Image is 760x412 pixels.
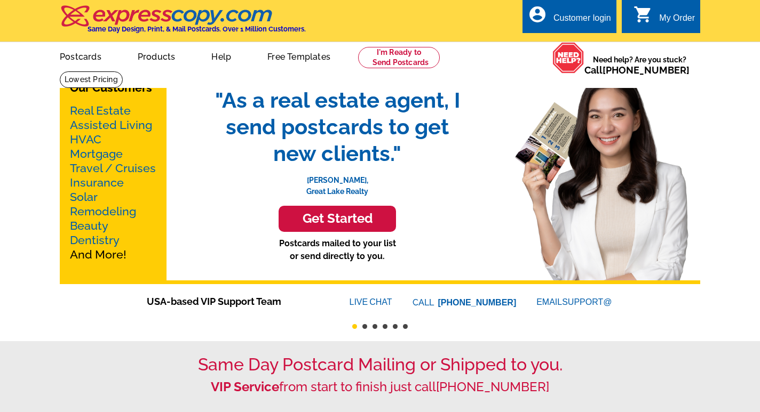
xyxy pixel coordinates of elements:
div: Customer login [553,13,611,28]
button: 2 of 6 [362,324,367,329]
a: Free Templates [250,43,347,68]
img: help [552,42,584,74]
a: Beauty [70,219,108,232]
span: Need help? Are you stuck? [584,54,695,76]
h2: from start to finish just call [60,379,700,395]
font: SUPPORT@ [562,296,613,309]
div: My Order [659,13,695,28]
a: Real Estate [70,104,131,117]
h1: Same Day Postcard Mailing or Shipped to you. [60,354,700,375]
p: [PERSON_NAME], Great Lake Realty [204,167,471,197]
button: 3 of 6 [373,324,377,329]
a: [PHONE_NUMBER] [603,64,690,76]
button: 5 of 6 [393,324,398,329]
h3: Get Started [292,211,383,227]
a: Assisted Living [70,118,152,132]
button: 4 of 6 [383,324,387,329]
button: 6 of 6 [403,324,408,329]
a: EMAILSUPPORT@ [536,297,613,306]
font: LIVE [350,296,370,309]
a: account_circle Customer login [528,12,611,25]
button: 1 of 6 [352,324,357,329]
h4: Same Day Design, Print, & Mail Postcards. Over 1 Million Customers. [88,25,306,33]
a: Travel / Cruises [70,161,156,175]
i: shopping_cart [634,5,653,24]
a: Same Day Design, Print, & Mail Postcards. Over 1 Million Customers. [60,13,306,33]
span: USA-based VIP Support Team [147,294,318,309]
a: Mortgage [70,147,123,160]
a: [PHONE_NUMBER] [436,379,549,394]
a: Help [194,43,248,68]
p: Postcards mailed to your list or send directly to you. [204,237,471,263]
a: Dentistry [70,233,120,247]
span: Call [584,64,690,76]
strong: VIP Service [211,379,279,394]
a: LIVECHAT [350,297,392,306]
a: Products [121,43,193,68]
a: Postcards [43,43,118,68]
p: And More! [70,103,156,262]
a: HVAC [70,133,101,146]
a: [PHONE_NUMBER] [438,298,517,307]
font: CALL [413,296,436,309]
a: Insurance [70,176,124,189]
a: Solar [70,190,98,204]
span: "As a real estate agent, I send postcards to get new clients." [204,87,471,167]
a: shopping_cart My Order [634,12,695,25]
a: Remodeling [70,205,136,218]
i: account_circle [528,5,547,24]
a: Get Started [204,206,471,232]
